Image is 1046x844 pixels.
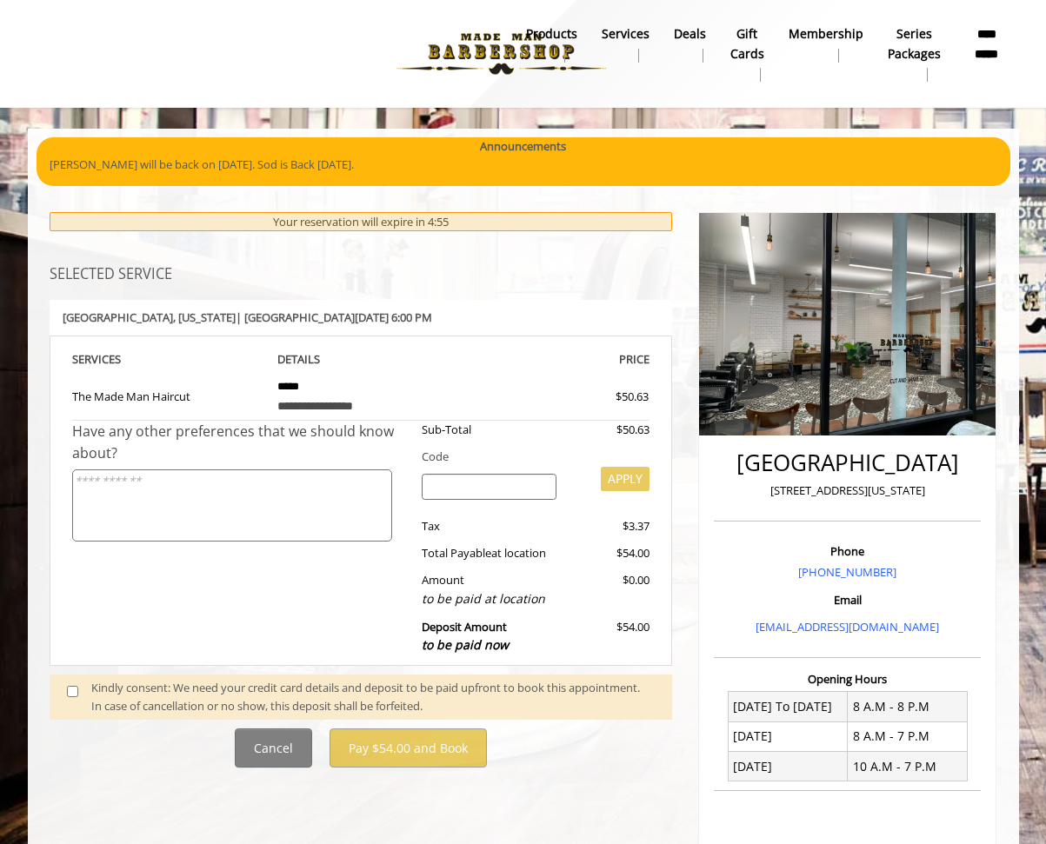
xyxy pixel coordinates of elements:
[422,636,509,653] span: to be paid now
[422,619,509,654] b: Deposit Amount
[728,752,848,781] td: [DATE]
[718,482,976,500] p: [STREET_ADDRESS][US_STATE]
[50,267,673,282] h3: SELECTED SERVICE
[718,594,976,606] h3: Email
[798,564,896,580] a: [PHONE_NUMBER]
[422,589,556,608] div: to be paid at location
[173,309,236,325] span: , [US_STATE]
[602,24,650,43] b: Services
[570,544,650,562] div: $54.00
[848,692,968,721] td: 8 A.M - 8 P.M
[409,517,570,535] div: Tax
[91,679,655,715] div: Kindly consent: We need your credit card details and deposit to be paid upfront to book this appo...
[662,22,718,67] a: DealsDeals
[728,692,848,721] td: [DATE] To [DATE]
[50,156,997,174] p: [PERSON_NAME] will be back on [DATE]. Sod is Back [DATE].
[72,421,410,465] div: Have any other preferences that we should know about?
[382,6,621,102] img: Made Man Barbershop logo
[457,349,650,369] th: PRICE
[553,388,649,406] div: $50.63
[50,212,673,232] div: Your reservation will expire in 4:55
[876,22,953,86] a: Series packagesSeries packages
[728,721,848,751] td: [DATE]
[526,24,577,43] b: products
[115,351,121,367] span: S
[718,22,776,86] a: Gift cardsgift cards
[756,619,939,635] a: [EMAIL_ADDRESS][DOMAIN_NAME]
[570,421,650,439] div: $50.63
[714,673,981,685] h3: Opening Hours
[674,24,706,43] b: Deals
[235,728,312,768] button: Cancel
[480,137,566,156] b: Announcements
[776,22,876,67] a: MembershipMembership
[789,24,863,43] b: Membership
[848,752,968,781] td: 10 A.M - 7 P.M
[590,22,662,67] a: ServicesServices
[570,571,650,608] div: $0.00
[264,349,457,369] th: DETAILS
[63,309,432,325] b: [GEOGRAPHIC_DATA] | [GEOGRAPHIC_DATA][DATE] 6:00 PM
[570,618,650,655] div: $54.00
[491,545,546,561] span: at location
[72,349,265,369] th: SERVICE
[888,24,941,63] b: Series packages
[601,467,650,491] button: APPLY
[730,24,764,63] b: gift cards
[718,545,976,557] h3: Phone
[718,450,976,475] h2: [GEOGRAPHIC_DATA]
[409,448,650,466] div: Code
[570,517,650,535] div: $3.37
[72,369,265,421] td: The Made Man Haircut
[514,22,590,67] a: Productsproducts
[409,571,570,608] div: Amount
[409,421,570,439] div: Sub-Total
[330,728,487,768] button: Pay $54.00 and Book
[848,721,968,751] td: 8 A.M - 7 P.M
[409,544,570,562] div: Total Payable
